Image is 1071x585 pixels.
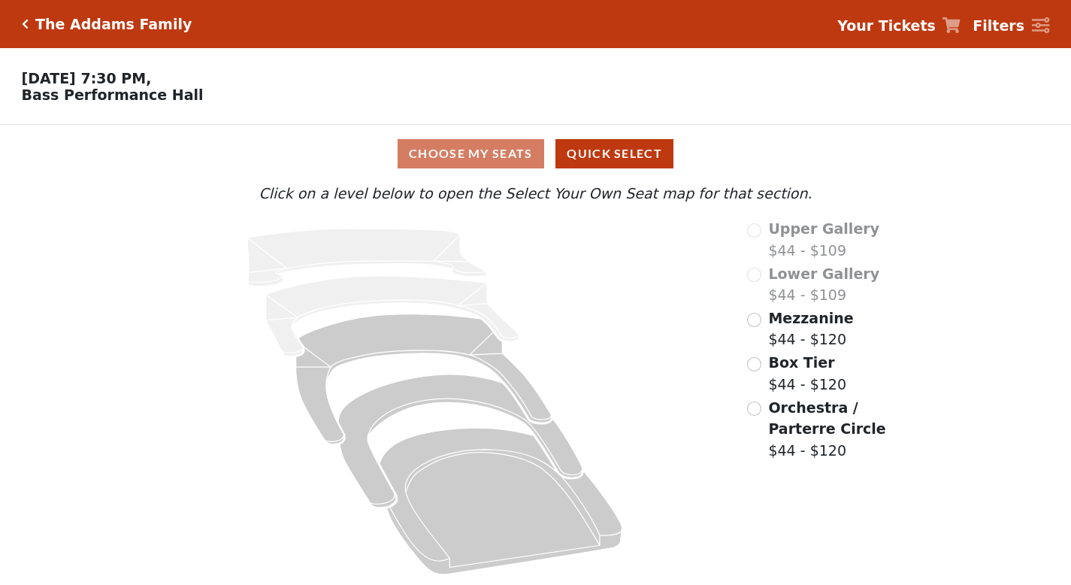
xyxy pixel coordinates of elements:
a: Click here to go back to filters [22,19,29,29]
h5: The Addams Family [35,16,192,33]
a: Your Tickets [837,15,961,37]
span: Box Tier [768,354,834,371]
p: Click on a level below to open the Select Your Own Seat map for that section. [144,183,926,205]
strong: Your Tickets [837,17,936,34]
path: Orchestra / Parterre Circle - Seats Available: 101 [380,428,622,574]
span: Lower Gallery [768,265,879,282]
label: $44 - $109 [768,218,879,261]
label: $44 - $120 [768,352,846,395]
span: Upper Gallery [768,220,879,237]
path: Upper Gallery - Seats Available: 0 [247,229,487,286]
label: $44 - $120 [768,308,853,350]
strong: Filters [973,17,1024,34]
label: $44 - $109 [768,263,879,306]
a: Filters [973,15,1049,37]
span: Orchestra / Parterre Circle [768,399,885,438]
label: $44 - $120 [768,397,926,462]
button: Quick Select [555,139,673,168]
path: Lower Gallery - Seats Available: 0 [266,276,519,356]
span: Mezzanine [768,310,853,326]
